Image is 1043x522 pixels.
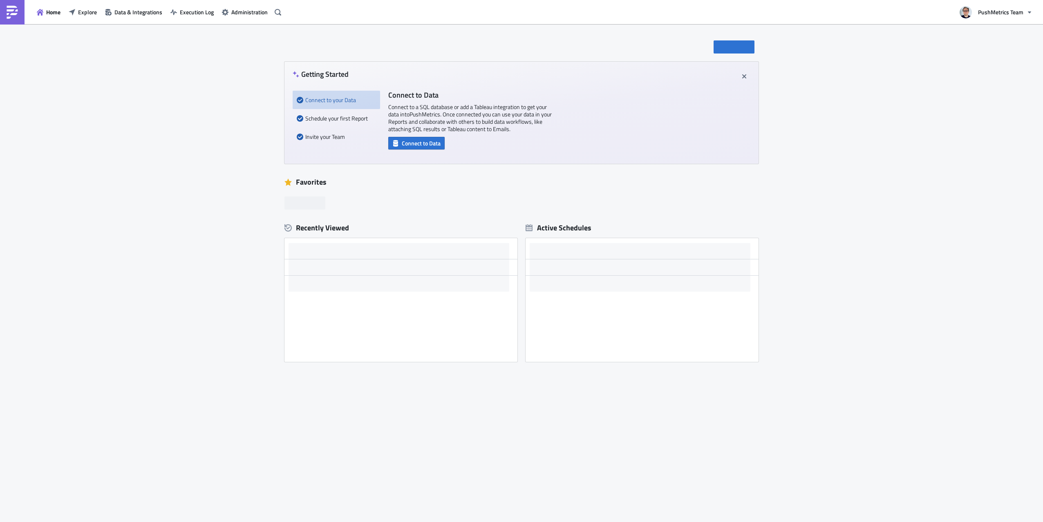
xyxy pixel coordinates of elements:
button: Execution Log [166,6,218,18]
span: Home [46,8,60,16]
button: Explore [65,6,101,18]
h4: Getting Started [293,70,349,78]
button: PushMetrics Team [955,3,1037,21]
span: Connect to Data [402,139,441,147]
div: Favorites [284,176,759,188]
button: Connect to Data [388,137,445,149]
div: Schedule your first Report [297,109,376,127]
p: Connect to a SQL database or add a Tableau integration to get your data into PushMetrics . Once c... [388,103,552,133]
h4: Connect to Data [388,91,552,99]
div: Active Schedules [526,223,591,232]
a: Connect to Data [388,138,445,147]
button: Data & Integrations [101,6,166,18]
img: PushMetrics [6,6,19,19]
div: Recently Viewed [284,222,517,234]
div: Connect to your Data [297,91,376,109]
button: Administration [218,6,272,18]
div: Invite your Team [297,127,376,146]
span: Data & Integrations [114,8,162,16]
button: Home [33,6,65,18]
img: Avatar [959,5,973,19]
span: Explore [78,8,97,16]
span: PushMetrics Team [978,8,1023,16]
span: Execution Log [180,8,214,16]
span: Administration [231,8,268,16]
